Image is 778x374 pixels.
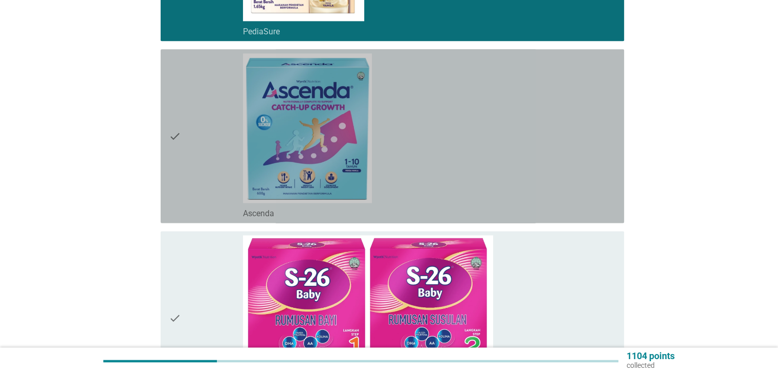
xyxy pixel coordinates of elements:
label: Ascenda [243,209,274,219]
p: collected [627,361,675,370]
p: 1104 points [627,351,675,361]
img: 9a3700c7-f64e-4da3-b1f0-71674a09ada6-ascenda.png [243,53,372,203]
i: check [169,53,181,219]
label: PediaSure [243,27,280,37]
